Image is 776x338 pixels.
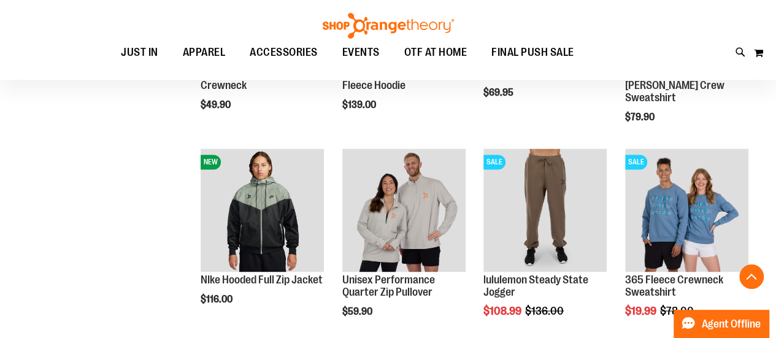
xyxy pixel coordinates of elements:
[250,39,318,66] span: ACCESSORIES
[625,304,658,317] span: $19.99
[342,99,378,110] span: $139.00
[342,305,374,317] span: $59.90
[201,273,323,285] a: NIke Hooded Full Zip Jacket
[201,67,280,91] a: Unisex Midweight Crewneck
[194,142,330,336] div: product
[342,67,463,91] a: lululemon Oversized Scuba Fleece Hoodie
[342,148,466,274] a: Unisex Performance Quarter Zip Pullover
[739,264,764,289] button: Back To Top
[342,39,380,66] span: EVENTS
[625,148,748,274] a: 365 Fleece Crewneck SweatshirtSALE
[491,39,574,66] span: FINAL PUSH SALE
[201,293,234,304] span: $116.00
[660,304,696,317] span: $78.00
[483,148,607,272] img: lululemon Steady State Jogger
[625,112,656,123] span: $79.90
[625,67,732,104] a: Unisex Everyday French [PERSON_NAME] Crew Sweatshirt
[183,39,226,66] span: APPAREL
[201,99,232,110] span: $49.90
[525,304,566,317] span: $136.00
[674,310,769,338] button: Agent Offline
[702,318,761,330] span: Agent Offline
[404,39,467,66] span: OTF AT HOME
[483,87,515,98] span: $69.95
[201,148,324,274] a: NIke Hooded Full Zip JacketNEW
[625,148,748,272] img: 365 Fleece Crewneck Sweatshirt
[121,39,158,66] span: JUST IN
[201,155,221,169] span: NEW
[483,155,505,169] span: SALE
[483,304,523,317] span: $108.99
[483,148,607,274] a: lululemon Steady State JoggerSALE
[342,273,435,298] a: Unisex Performance Quarter Zip Pullover
[483,273,588,298] a: lululemon Steady State Jogger
[625,155,647,169] span: SALE
[201,148,324,272] img: NIke Hooded Full Zip Jacket
[625,273,723,298] a: 365 Fleece Crewneck Sweatshirt
[321,13,456,39] img: Shop Orangetheory
[342,148,466,272] img: Unisex Performance Quarter Zip Pullover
